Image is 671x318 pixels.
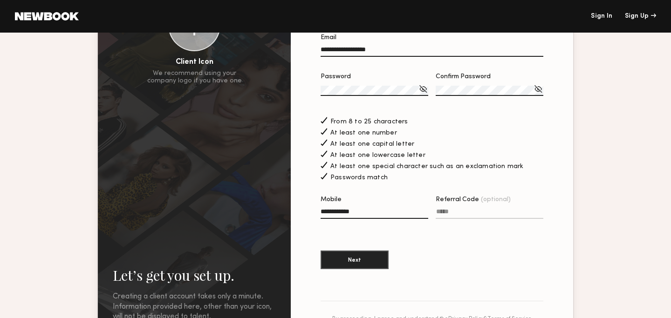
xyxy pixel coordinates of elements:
[481,196,511,203] span: (optional)
[330,175,388,181] span: Passwords match
[436,74,543,80] div: Confirm Password
[591,13,612,20] a: Sign In
[436,196,543,203] div: Referral Code
[625,13,656,20] div: Sign Up
[436,86,543,96] input: Confirm Password
[321,74,428,80] div: Password
[330,119,408,125] span: From 8 to 25 characters
[321,208,428,219] input: Mobile
[321,46,543,57] input: Email
[321,86,428,96] input: Password
[436,208,543,219] input: Referral Code(optional)
[321,250,389,269] button: Next
[330,152,425,159] span: At least one lowercase letter
[330,163,524,170] span: At least one special character such as an exclamation mark
[113,266,276,284] h2: Let’s get you set up.
[321,34,543,41] div: Email
[176,59,213,66] div: Client Icon
[321,196,428,203] div: Mobile
[330,130,397,136] span: At least one number
[147,70,242,85] div: We recommend using your company logo if you have one
[330,141,414,148] span: At least one capital letter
